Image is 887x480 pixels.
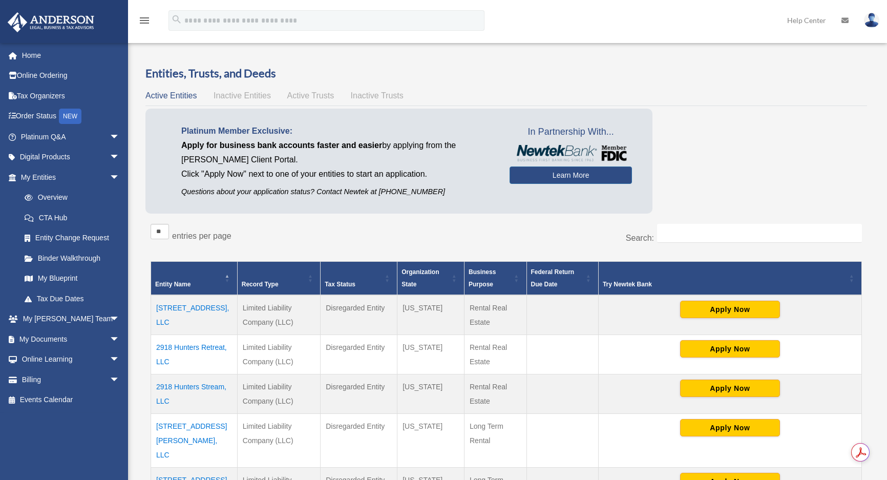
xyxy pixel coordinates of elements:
a: Tax Organizers [7,86,135,106]
th: Entity Name: Activate to invert sorting [151,262,238,296]
p: Click "Apply Now" next to one of your entities to start an application. [181,167,494,181]
a: Online Learningarrow_drop_down [7,349,135,370]
th: Federal Return Due Date: Activate to sort [526,262,598,296]
span: Entity Name [155,281,191,288]
a: Binder Walkthrough [14,248,130,268]
td: [US_STATE] [397,335,464,374]
span: arrow_drop_down [110,349,130,370]
label: Search: [626,234,654,242]
a: My [PERSON_NAME] Teamarrow_drop_down [7,309,135,329]
td: [STREET_ADDRESS], LLC [151,295,238,335]
a: Billingarrow_drop_down [7,369,135,390]
span: Active Entities [145,91,197,100]
a: My Blueprint [14,268,130,289]
a: My Documentsarrow_drop_down [7,329,135,349]
a: Home [7,45,135,66]
td: Limited Liability Company (LLC) [237,335,320,374]
h3: Entities, Trusts, and Deeds [145,66,867,81]
a: Order StatusNEW [7,106,135,127]
button: Apply Now [680,419,780,436]
span: Business Purpose [469,268,496,288]
i: search [171,14,182,25]
span: arrow_drop_down [110,329,130,350]
td: Rental Real Estate [464,295,526,335]
a: Digital Productsarrow_drop_down [7,147,135,168]
div: NEW [59,109,81,124]
span: Active Trusts [287,91,334,100]
p: Platinum Member Exclusive: [181,124,494,138]
img: NewtekBankLogoSM.png [515,145,627,161]
img: User Pic [864,13,879,28]
td: [STREET_ADDRESS][PERSON_NAME], LLC [151,414,238,468]
a: Tax Due Dates [14,288,130,309]
td: Rental Real Estate [464,335,526,374]
button: Apply Now [680,301,780,318]
button: Apply Now [680,380,780,397]
td: Limited Liability Company (LLC) [237,295,320,335]
span: Organization State [402,268,439,288]
span: arrow_drop_down [110,167,130,188]
a: menu [138,18,151,27]
a: CTA Hub [14,207,130,228]
span: arrow_drop_down [110,127,130,148]
span: Apply for business bank accounts faster and easier [181,141,382,150]
th: Try Newtek Bank : Activate to sort [598,262,861,296]
label: entries per page [172,232,231,240]
th: Organization State: Activate to sort [397,262,464,296]
a: Online Ordering [7,66,135,86]
i: menu [138,14,151,27]
td: Disregarded Entity [321,414,397,468]
div: Try Newtek Bank [603,278,846,290]
span: Federal Return Due Date [531,268,575,288]
img: Anderson Advisors Platinum Portal [5,12,97,32]
td: Rental Real Estate [464,374,526,414]
span: Tax Status [325,281,355,288]
td: 2918 Hunters Stream, LLC [151,374,238,414]
span: arrow_drop_down [110,309,130,330]
a: Events Calendar [7,390,135,410]
td: 2918 Hunters Retreat, LLC [151,335,238,374]
td: Limited Liability Company (LLC) [237,374,320,414]
a: My Entitiesarrow_drop_down [7,167,130,187]
span: Record Type [242,281,279,288]
span: Inactive Entities [214,91,271,100]
button: Apply Now [680,340,780,358]
td: Disregarded Entity [321,335,397,374]
a: Overview [14,187,125,208]
span: Inactive Trusts [351,91,404,100]
td: Limited Liability Company (LLC) [237,414,320,468]
p: Questions about your application status? Contact Newtek at [PHONE_NUMBER] [181,185,494,198]
a: Platinum Q&Aarrow_drop_down [7,127,135,147]
span: arrow_drop_down [110,369,130,390]
td: Long Term Rental [464,414,526,468]
a: Entity Change Request [14,228,130,248]
td: [US_STATE] [397,374,464,414]
span: In Partnership With... [510,124,632,140]
td: [US_STATE] [397,414,464,468]
th: Business Purpose: Activate to sort [464,262,526,296]
td: [US_STATE] [397,295,464,335]
th: Tax Status: Activate to sort [321,262,397,296]
span: arrow_drop_down [110,147,130,168]
a: Learn More [510,166,632,184]
td: Disregarded Entity [321,374,397,414]
td: Disregarded Entity [321,295,397,335]
p: by applying from the [PERSON_NAME] Client Portal. [181,138,494,167]
th: Record Type: Activate to sort [237,262,320,296]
